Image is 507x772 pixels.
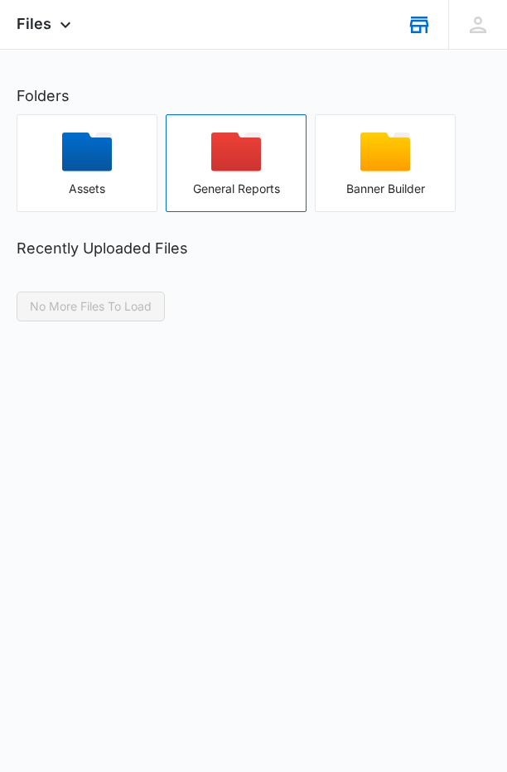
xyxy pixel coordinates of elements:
[166,114,307,212] button: General Reports
[17,182,157,195] div: Assets
[17,292,165,321] button: No More Files To Load
[17,84,490,107] h2: Folders
[17,114,157,212] button: Assets
[17,237,490,259] h2: Recently Uploaded Files
[17,15,51,32] span: Files
[316,182,455,195] div: Banner Builder
[315,114,456,212] button: Banner Builder
[167,182,306,195] div: General Reports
